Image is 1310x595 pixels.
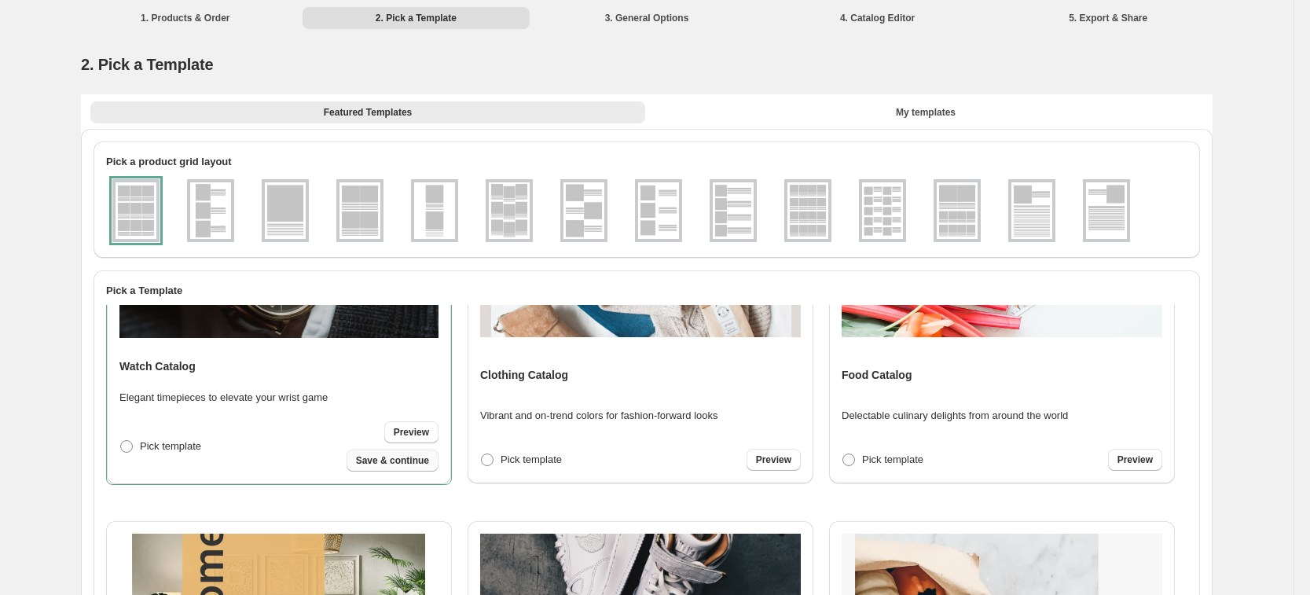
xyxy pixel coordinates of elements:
[1108,449,1162,471] a: Preview
[81,56,213,73] span: 2. Pick a Template
[119,390,328,406] p: Elegant timepieces to elevate your wrist game
[756,454,791,466] span: Preview
[119,358,196,374] h4: Watch Catalog
[563,182,604,239] img: g1x3v2
[747,449,801,471] a: Preview
[862,454,923,465] span: Pick template
[414,182,455,239] img: g1x2v1
[339,182,380,239] img: g2x2v1
[384,421,439,443] a: Preview
[394,426,429,439] span: Preview
[356,454,429,467] span: Save & continue
[896,106,956,119] span: My templates
[480,367,568,383] h4: Clothing Catalog
[480,408,718,424] p: Vibrant and on-trend colors for fashion-forward looks
[489,182,530,239] img: g3x3v2
[324,106,412,119] span: Featured Templates
[106,154,1187,170] h2: Pick a product grid layout
[265,182,306,239] img: g1x1v1
[937,182,978,239] img: g2x1_4x2v1
[713,182,754,239] img: g1x4v1
[347,450,439,472] button: Save & continue
[106,283,1187,299] h2: Pick a Template
[1086,182,1127,239] img: g1x1v3
[1011,182,1052,239] img: g1x1v2
[787,182,828,239] img: g4x4v1
[638,182,679,239] img: g1x3v3
[842,408,1068,424] p: Delectable culinary delights from around the world
[140,440,201,452] span: Pick template
[1117,454,1153,466] span: Preview
[842,367,912,383] h4: Food Catalog
[190,182,231,239] img: g1x3v1
[501,454,562,465] span: Pick template
[862,182,903,239] img: g2x5v1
